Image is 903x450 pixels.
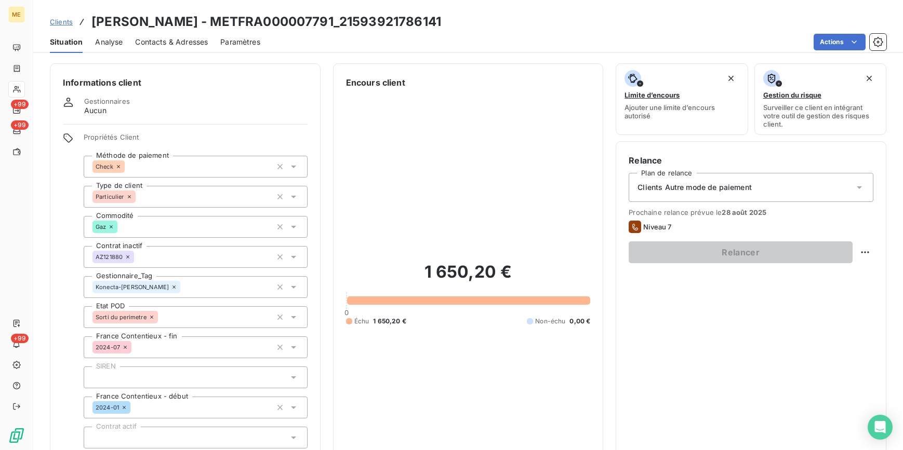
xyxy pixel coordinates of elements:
input: Ajouter une valeur [131,343,140,352]
span: Propriétés Client [84,133,308,147]
span: Paramètres [220,37,260,47]
span: Gaz [96,224,106,230]
div: Open Intercom Messenger [868,415,893,440]
span: Check [96,163,113,170]
h2: 1 650,20 € [346,262,591,293]
input: Ajouter une valeur [125,162,133,171]
span: +99 [11,120,29,130]
button: Relancer [629,241,853,263]
span: Contacts & Adresses [135,37,208,47]
a: Clients [50,17,73,27]
input: Ajouter une valeur [92,433,101,442]
span: Niveau 7 [643,223,671,231]
span: 28 août 2025 [722,208,766,216]
div: ME [8,6,25,23]
span: Limite d’encours [625,91,680,99]
input: Ajouter une valeur [136,192,144,201]
button: Actions [814,34,866,50]
span: Gestionnaires [84,97,130,105]
span: Konecta-[PERSON_NAME] [96,284,169,290]
input: Ajouter une valeur [92,373,101,382]
span: +99 [11,334,29,343]
span: Échu [354,317,369,326]
span: +99 [11,100,29,109]
span: 0 [344,308,349,317]
span: Clients Autre mode de paiement [638,182,752,193]
span: 0,00 € [569,317,590,326]
input: Ajouter une valeur [158,312,166,322]
a: +99 [8,122,24,139]
h6: Informations client [63,76,308,89]
span: Aucun [84,105,107,116]
h6: Relance [629,154,873,167]
span: AZ121880 [96,254,123,260]
span: 2024-07 [96,344,120,350]
input: Ajouter une valeur [117,222,126,231]
span: Prochaine relance prévue le [629,208,873,216]
input: Ajouter une valeur [130,403,139,412]
span: Analyse [95,37,123,47]
span: Clients [50,18,73,26]
span: Sorti du perimetre [96,314,147,320]
span: Gestion du risque [763,91,821,99]
span: 1 650,20 € [373,317,406,326]
span: Particulier [96,194,124,200]
input: Ajouter une valeur [180,282,189,292]
span: Situation [50,37,83,47]
span: 2024-01 [96,404,119,411]
span: Surveiller ce client en intégrant votre outil de gestion des risques client. [763,103,878,128]
input: Ajouter une valeur [134,252,142,262]
h3: [PERSON_NAME] - METFRA000007791_21593921786141 [91,12,441,31]
button: Limite d’encoursAjouter une limite d’encours autorisé [616,63,748,135]
a: +99 [8,102,24,118]
button: Gestion du risqueSurveiller ce client en intégrant votre outil de gestion des risques client. [754,63,886,135]
h6: Encours client [346,76,405,89]
img: Logo LeanPay [8,427,25,444]
span: Ajouter une limite d’encours autorisé [625,103,739,120]
span: Non-échu [535,317,565,326]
